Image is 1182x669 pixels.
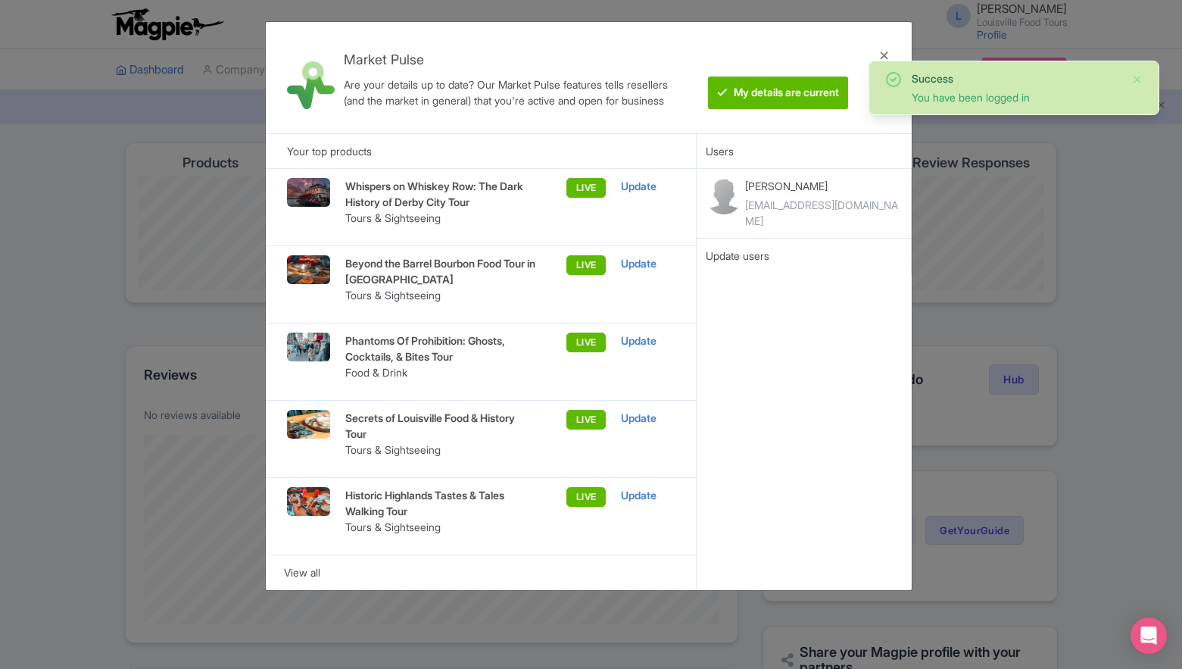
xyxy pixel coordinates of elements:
[287,255,330,284] img: ivt1zfkrupvv7gvsllp1.jpg
[345,519,538,535] p: Tours & Sightseeing
[344,52,690,67] h4: Market Pulse
[284,564,678,581] div: View all
[912,70,1119,86] div: Success
[745,178,902,194] p: [PERSON_NAME]
[706,248,902,264] div: Update users
[912,89,1119,105] div: You have been logged in
[345,364,538,380] p: Food & Drink
[345,442,538,458] p: Tours & Sightseeing
[287,61,335,109] img: market_pulse-1-0a5220b3d29e4a0de46fb7534bebe030.svg
[708,77,848,109] btn: My details are current
[266,133,696,168] div: Your top products
[621,255,674,272] div: Update
[345,333,538,364] p: Phantoms Of Prohibition: Ghosts, Cocktails, & Bites Tour
[345,255,538,287] p: Beyond the Barrel Bourbon Food Tour in [GEOGRAPHIC_DATA]
[344,77,690,108] div: Are your details up to date? Our Market Pulse features tells resellers (and the market in general...
[345,287,538,303] p: Tours & Sightseeing
[345,410,538,442] p: Secrets of Louisville Food & History Tour
[287,333,330,361] img: b7glpqgrhvyazkvgi1wq.jpg
[706,178,742,214] img: contact-b11cc6e953956a0c50a2f97983291f06.png
[287,487,330,516] img: ehp655d3rfump9bypfhy.jpg
[287,410,330,439] img: yfcglubrkzbmjr7mxbov.jpg
[287,178,330,207] img: kt5qw8ufpbkzlrnoi7tl.jpg
[621,333,674,349] div: Update
[621,487,674,504] div: Update
[621,178,674,195] div: Update
[1131,617,1167,654] div: Open Intercom Messenger
[345,487,538,519] p: Historic Highlands Tastes & Tales Walking Tour
[345,210,538,226] p: Tours & Sightseeing
[697,133,912,168] div: Users
[345,178,538,210] p: Whispers on Whiskey Row: The Dark History of Derby City Tour
[621,410,674,427] div: Update
[1131,70,1143,89] button: Close
[745,197,902,229] div: [EMAIL_ADDRESS][DOMAIN_NAME]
